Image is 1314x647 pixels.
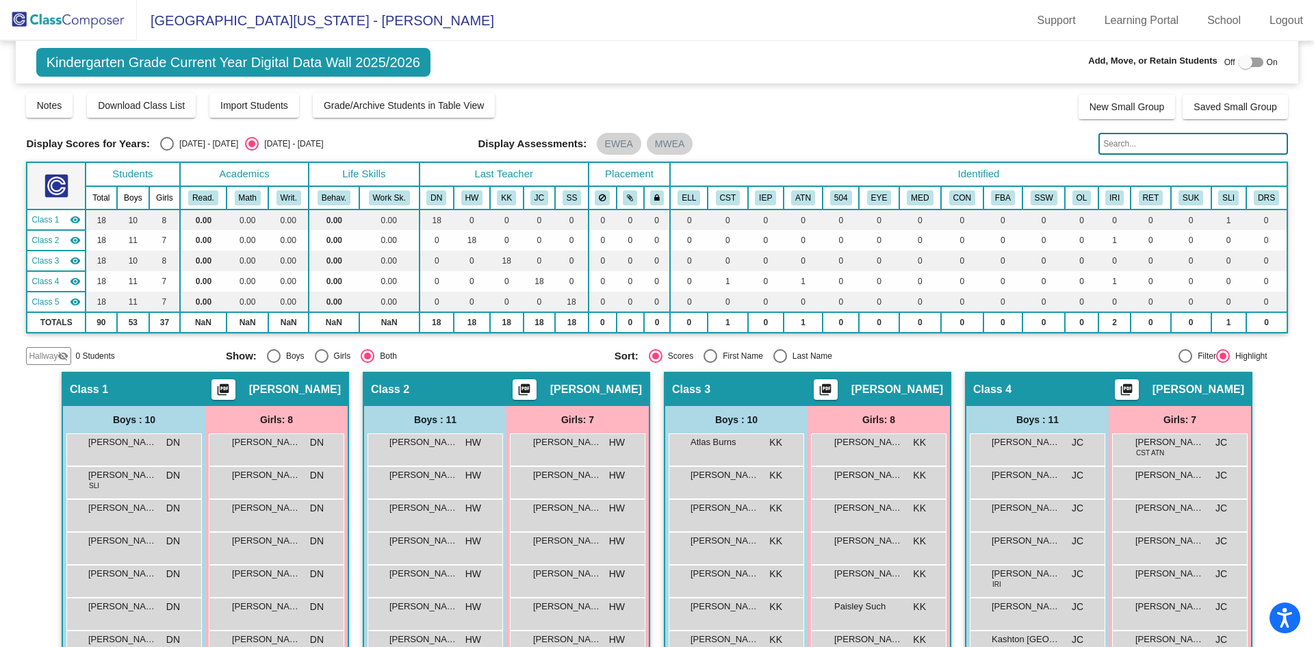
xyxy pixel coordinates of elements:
td: 0 [1065,251,1098,271]
button: Math [235,190,261,205]
td: 0 [1065,271,1098,292]
td: Suzanne Sircely - No Class Name [27,292,86,312]
td: 0 [1246,292,1287,312]
td: 0 [644,251,671,271]
td: 0 [784,210,823,230]
th: Dina Napolillo [420,186,454,210]
mat-icon: visibility [70,214,81,225]
td: 1 [1211,210,1246,230]
input: Search... [1098,133,1287,155]
td: 0 [784,230,823,251]
th: Wears eyeglasses [859,186,899,210]
td: 0.00 [268,292,309,312]
td: 0.00 [268,230,309,251]
span: Kindergarten Grade Current Year Digital Data Wall 2025/2026 [36,48,430,77]
td: 1 [1098,230,1131,251]
td: 0 [589,230,617,251]
td: 0 [555,271,588,292]
td: 0 [708,292,747,312]
td: 0 [1246,230,1287,251]
td: 7 [149,292,180,312]
td: 0 [899,312,941,333]
td: 18 [454,230,490,251]
button: ATN [791,190,815,205]
th: Academics [180,162,309,186]
td: 0 [454,251,490,271]
td: 0 [589,210,617,230]
td: 18 [555,312,588,333]
mat-icon: visibility [70,255,81,266]
td: 0.00 [227,271,268,292]
button: IEP [755,190,776,205]
span: Saved Small Group [1194,101,1276,112]
button: Work Sk. [369,190,410,205]
span: Download Class List [98,100,185,111]
mat-icon: picture_as_pdf [215,383,231,402]
th: Daily Medication [899,186,941,210]
td: 0 [617,292,644,312]
td: 0 [859,230,899,251]
button: KK [497,190,516,205]
td: 18 [86,251,117,271]
td: 0 [1098,210,1131,230]
td: 0 [859,271,899,292]
td: 0 [823,230,859,251]
td: 0 [983,230,1022,251]
td: 0 [1211,292,1246,312]
span: New Small Group [1090,101,1165,112]
td: 0 [555,210,588,230]
td: NaN [268,312,309,333]
th: Total [86,186,117,210]
td: 0.00 [180,210,227,230]
th: Suzanne Sircely [555,186,588,210]
th: Keep away students [589,186,617,210]
button: EYE [867,190,892,205]
button: DN [426,190,446,205]
td: 10 [117,251,149,271]
th: Child Study Team [708,186,747,210]
td: 0 [859,251,899,271]
button: Read. [188,190,218,205]
button: Writ. [276,190,301,205]
td: 0 [784,292,823,312]
td: 0 [524,230,556,251]
td: 0 [644,292,671,312]
button: FBA [991,190,1015,205]
td: 18 [420,210,454,230]
td: 0 [1211,271,1246,292]
td: 0 [941,230,983,251]
span: Notes [37,100,62,111]
button: Notes [26,93,73,118]
button: Print Students Details [1115,379,1139,400]
td: 0.00 [309,292,359,312]
span: Class 3 [31,255,59,267]
th: Individualized Education Plan [748,186,784,210]
td: 0 [589,251,617,271]
th: English Language Learner [670,186,708,210]
td: 0 [983,271,1022,292]
mat-radio-group: Select an option [160,137,323,151]
td: 0 [823,210,859,230]
button: DRS [1254,190,1279,205]
td: 0 [748,230,784,251]
th: Life Skills [309,162,420,186]
th: Identified [670,162,1287,186]
td: 0 [1171,271,1211,292]
button: OL [1072,190,1092,205]
td: 0 [1131,271,1170,292]
th: Kristi Kurncz [490,186,523,210]
td: 0 [784,251,823,271]
td: 0 [420,251,454,271]
td: 0.00 [180,230,227,251]
mat-icon: visibility [70,276,81,287]
th: Students [86,162,180,186]
td: 0 [617,312,644,333]
td: 0 [1065,292,1098,312]
td: 18 [524,271,556,292]
button: Saved Small Group [1183,94,1287,119]
td: 10 [117,210,149,230]
td: 0 [1022,292,1065,312]
td: 11 [117,271,149,292]
td: Dina Napolillo - No Class Name [27,210,86,230]
td: 0 [823,292,859,312]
